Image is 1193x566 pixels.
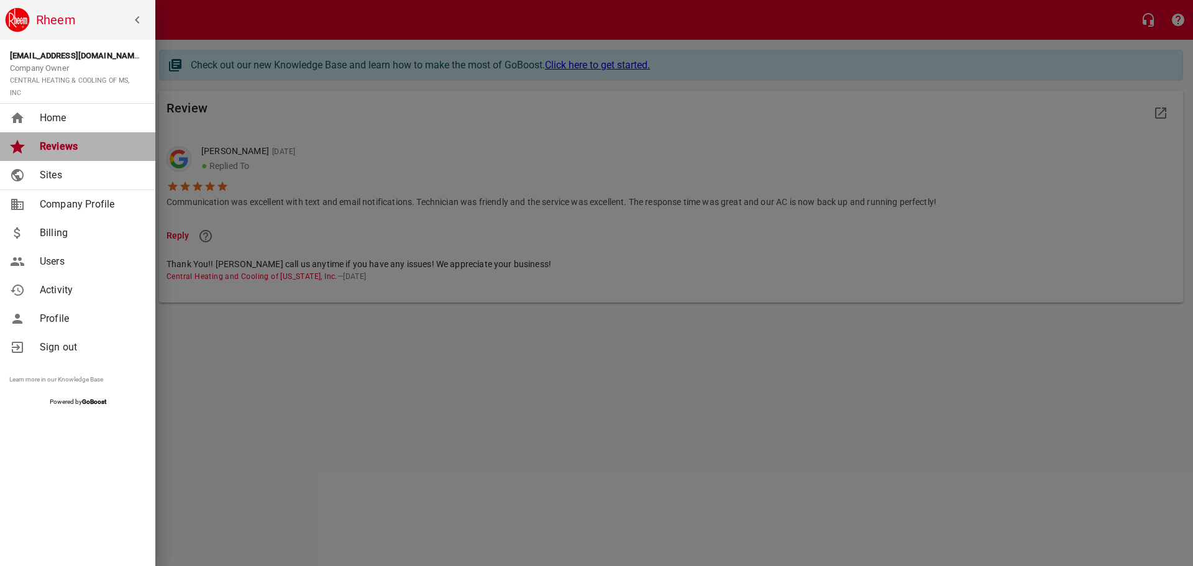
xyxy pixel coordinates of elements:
span: Reviews [40,139,140,154]
span: Powered by [50,398,106,405]
span: Billing [40,226,140,240]
span: Users [40,254,140,269]
span: Sign out [40,340,140,355]
img: rheem.png [5,7,30,32]
span: Company Owner [10,63,129,97]
strong: GoBoost [82,398,106,405]
span: Sites [40,168,140,183]
span: Profile [40,311,140,326]
span: Home [40,111,140,126]
strong: [EMAIL_ADDRESS][DOMAIN_NAME] [10,51,141,60]
span: Activity [40,283,140,298]
small: CENTRAL HEATING & COOLING OF MS, INC [10,76,129,97]
span: Company Profile [40,197,140,212]
h6: Rheem [36,10,150,30]
a: Learn more in our Knowledge Base [9,376,103,383]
